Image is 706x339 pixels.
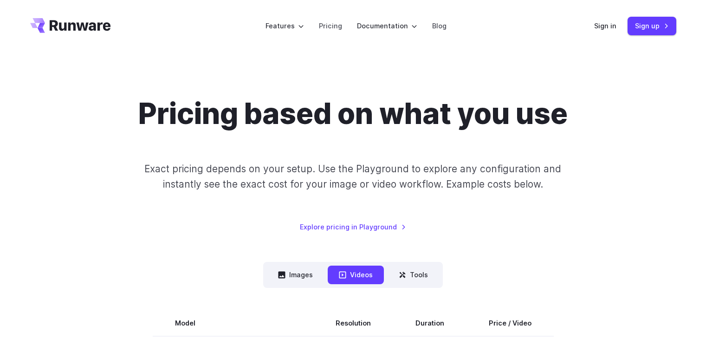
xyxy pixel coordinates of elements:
a: Sign up [628,17,676,35]
label: Documentation [357,20,417,31]
p: Exact pricing depends on your setup. Use the Playground to explore any configuration and instantl... [127,161,579,192]
a: Sign in [594,20,616,31]
button: Images [267,266,324,284]
a: Pricing [319,20,342,31]
a: Blog [432,20,447,31]
th: Model [153,310,313,336]
th: Duration [393,310,466,336]
h1: Pricing based on what you use [138,97,568,131]
button: Videos [328,266,384,284]
label: Features [266,20,304,31]
button: Tools [388,266,439,284]
th: Price / Video [466,310,554,336]
a: Explore pricing in Playground [300,222,406,232]
a: Go to / [30,18,111,33]
th: Resolution [313,310,393,336]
